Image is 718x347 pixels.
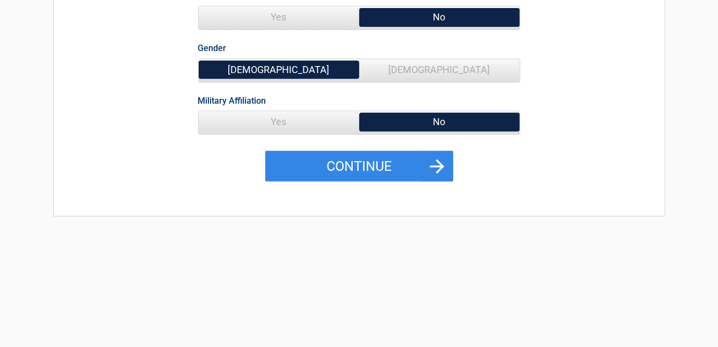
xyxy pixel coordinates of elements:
span: Yes [199,111,359,133]
span: [DEMOGRAPHIC_DATA] [359,59,520,81]
button: Continue [265,151,453,182]
span: No [359,6,520,28]
span: [DEMOGRAPHIC_DATA] [199,59,359,81]
label: Military Affiliation [198,93,266,108]
span: No [359,111,520,133]
span: Yes [199,6,359,28]
label: Gender [198,41,227,55]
